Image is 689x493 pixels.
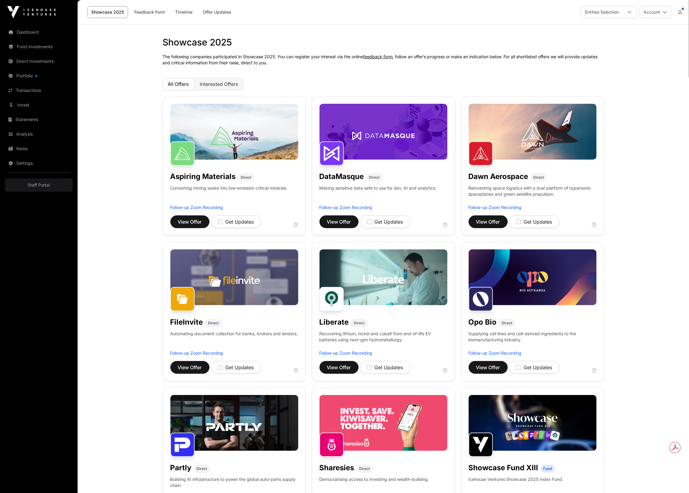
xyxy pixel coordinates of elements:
[367,364,403,371] div: Get Updates
[197,466,207,471] span: Direct
[5,40,73,53] a: Fund Investments
[319,172,364,181] h1: DataMasque
[170,361,209,374] button: View Offer
[170,331,298,350] p: Automating document collection for banks, brokers and lenders.
[5,142,73,155] a: News
[659,464,689,493] iframe: Chat Widget
[327,218,351,225] span: View Offer
[5,178,73,192] a: Staff Portal
[170,185,288,204] p: Converting mining waste into low-emission critical minerals.
[469,395,597,451] img: Showcase-Fund-Banner-1.jpg
[5,98,73,112] a: Invest
[502,321,513,326] span: Direct
[469,185,597,204] p: Reinventing space logistics with a dual platform of hypersonic spaceplanes and green satellite pr...
[469,317,497,327] h1: Opo Bio
[509,215,560,228] button: Get Updates
[200,81,239,87] span: Interested Offers
[363,54,393,59] a: feedback form
[170,287,195,311] img: FileInvite
[640,6,672,18] button: Account
[319,205,373,210] a: Follow-up Zoom Recording
[163,54,604,66] p: The following companies participated in Showcase 2025. You can register your interest via the onl...
[211,215,262,228] button: Get Updates
[581,6,622,18] div: Entities Selection
[170,205,223,210] a: Follow-up Zoom Recording
[319,463,354,473] h1: Sharesies
[469,215,508,228] button: View Offer
[170,215,209,228] button: View Offer
[170,172,236,181] h1: Aspiring Materials
[130,6,169,18] a: Feedback Form
[7,6,56,18] img: Icehouse Ventures Logo
[195,78,244,90] button: Interested Offers
[5,69,73,83] a: Portfolio
[469,104,597,160] img: Dawn-Banner.jpg
[170,317,203,327] h1: FileInvite
[170,433,195,457] img: Partly
[5,25,73,39] a: Dashboard
[319,141,344,166] img: DataMasque
[476,218,500,225] span: View Offer
[170,463,192,473] h1: Partly
[327,364,351,371] span: View Offer
[319,317,349,327] h1: Liberate
[168,81,189,87] span: All Offers
[469,433,493,457] img: Showcase Fund XIII
[360,466,370,471] span: Direct
[319,350,373,356] a: Follow-up Zoom Recording
[170,395,298,451] img: Partly-Banner.jpg
[476,364,500,371] span: View Offer
[199,6,235,18] a: Offer Updates
[87,6,128,18] a: Showcase 2025
[469,331,597,343] p: Supplying cell lines and cell-derived ingredients to the biomanufacturing industry.
[163,37,604,48] h1: Showcase 2025
[5,55,73,68] a: Direct Investments
[5,113,73,126] a: Statements
[5,84,73,97] a: Transactions
[469,172,528,181] h1: Dawn Aerospace
[170,104,298,160] img: Aspiring-Banner.jpg
[469,476,564,482] p: Icehouse Ventures Showcase 2025 Index Fund.
[533,175,544,180] span: Direct
[319,331,447,350] p: Recovering lithium, nickel and cobalt from end-of-life EV batteries using next-gen hydrometallurgy.
[469,205,522,210] a: Follow-up Zoom Recording
[170,141,195,166] img: Aspiring Materials
[163,78,194,90] button: All Offers
[360,361,411,374] button: Get Updates
[5,127,73,141] a: Analysis
[367,218,403,225] div: Get Updates
[469,463,538,473] h1: Showcase Fund XIII
[517,364,552,371] div: Get Updates
[5,157,73,170] a: Settings
[469,361,508,374] button: View Offer
[369,175,380,180] span: Direct
[211,361,262,374] button: Get Updates
[218,364,254,371] div: Get Updates
[319,215,359,228] button: View Offer
[319,249,447,305] img: Liberate-Banner.jpg
[469,350,522,356] a: Follow-up Zoom Recording
[354,321,365,326] span: Direct
[171,6,196,18] a: Timeline
[218,218,254,225] div: Get Updates
[170,249,298,305] img: File-Invite-Banner.jpg
[319,433,344,457] img: Sharesies
[241,175,252,180] span: Direct
[360,215,411,228] button: Get Updates
[469,287,493,311] img: Opo Bio
[178,364,202,371] span: View Offer
[469,141,493,166] img: Dawn Aerospace
[544,466,552,471] span: Fund
[319,361,359,374] a: View Offer
[319,185,437,204] p: Making sensitive data safe to use for dev, AI and analytics.
[319,104,447,160] img: DataMasque-Banner.jpg
[170,350,223,356] a: Follow-up Zoom Recording
[517,218,552,225] div: Get Updates
[469,249,597,305] img: Opo-Bio-Banner.jpg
